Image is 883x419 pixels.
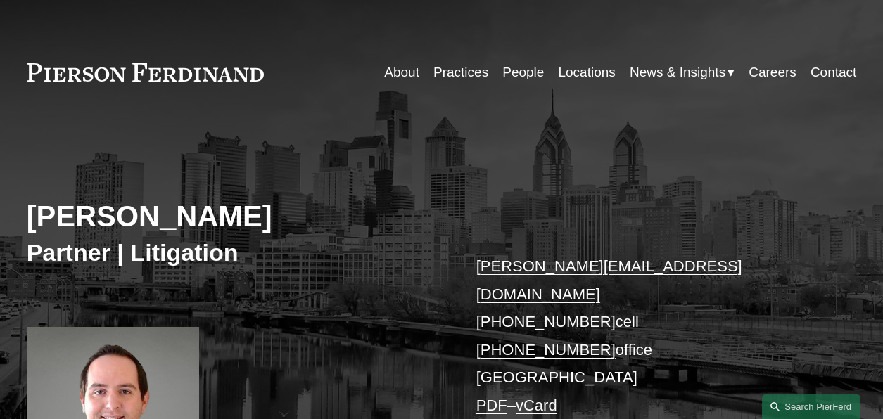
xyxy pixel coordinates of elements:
[27,199,442,234] h2: [PERSON_NAME]
[502,59,544,86] a: People
[476,257,742,303] a: [PERSON_NAME][EMAIL_ADDRESS][DOMAIN_NAME]
[476,341,616,359] a: [PHONE_NUMBER]
[630,59,735,86] a: folder dropdown
[558,59,615,86] a: Locations
[476,397,507,414] a: PDF
[384,59,419,86] a: About
[630,60,725,84] span: News & Insights
[476,313,616,330] a: [PHONE_NUMBER]
[433,59,488,86] a: Practices
[516,397,557,414] a: vCard
[27,238,442,267] h3: Partner | Litigation
[749,59,796,86] a: Careers
[811,59,856,86] a: Contact
[762,394,860,419] a: Search this site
